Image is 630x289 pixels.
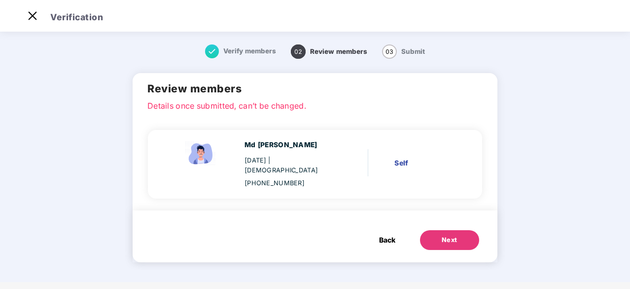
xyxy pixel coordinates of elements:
h2: Review members [147,81,483,97]
button: Back [369,230,405,250]
span: Back [379,235,395,246]
img: svg+xml;base64,PHN2ZyBpZD0iRW1wbG95ZWVfbWFsZSIgeG1sbnM9Imh0dHA6Ly93d3cudzMub3JnLzIwMDAvc3ZnIiB3aW... [181,140,221,167]
div: Md [PERSON_NAME] [245,140,334,151]
span: 02 [291,44,306,59]
span: Verify members [223,47,276,55]
img: svg+xml;base64,PHN2ZyB4bWxucz0iaHR0cDovL3d3dy53My5vcmcvMjAwMC9zdmciIHdpZHRoPSIxNiIgaGVpZ2h0PSIxNi... [205,44,219,58]
span: Submit [401,47,425,55]
p: Details once submitted, can’t be changed. [147,100,483,109]
div: Self [394,158,453,168]
div: Next [442,235,457,245]
div: [PHONE_NUMBER] [245,178,334,188]
span: Review members [310,47,367,55]
button: Next [420,230,479,250]
div: [DATE] [245,156,334,175]
span: 03 [382,44,397,59]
